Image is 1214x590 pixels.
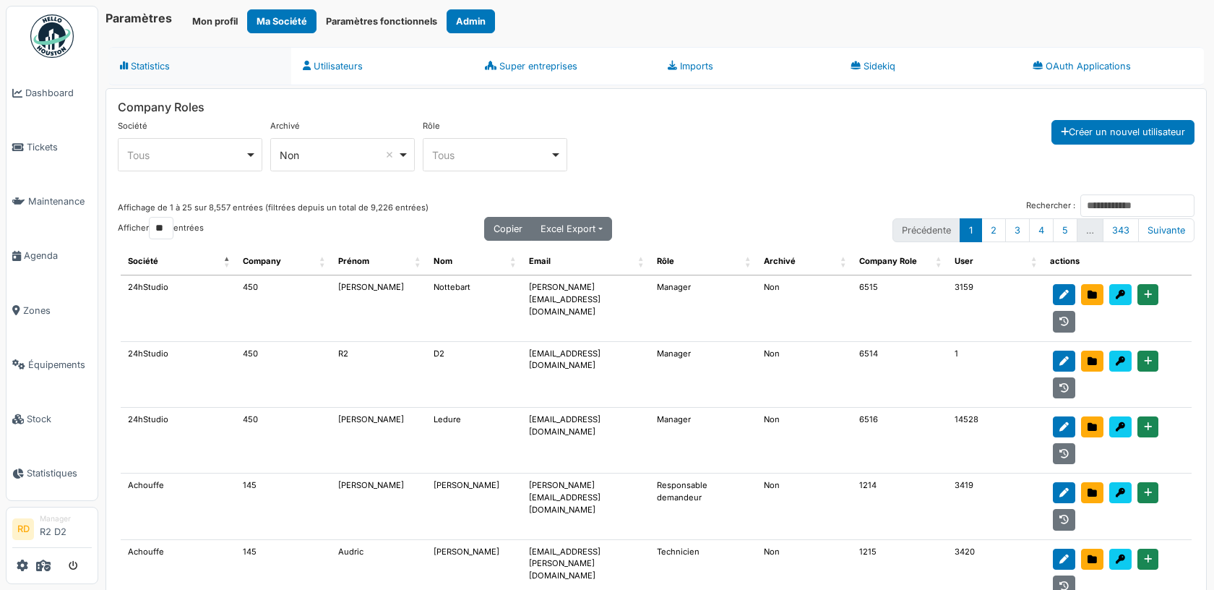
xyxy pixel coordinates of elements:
li: R2 D2 [40,513,92,544]
label: Rechercher : [1026,194,1194,217]
a: Maintenance [7,174,98,228]
button: Ma Société [247,9,317,33]
td: D2 [426,342,522,408]
th: Rôle : activer pour trier la colonne par ordre croissant [650,248,757,275]
a: Statistiques [7,446,98,500]
td: Manager [650,275,757,341]
td: 3159 [947,275,1043,341]
th: Company : activer pour trier la colonne par ordre croissant [236,248,331,275]
button: Paramètres fonctionnels [317,9,447,33]
select: Afficherentrées [149,217,173,239]
td: Responsable demandeur [650,474,757,539]
div: Send password reset instructions [1109,351,1132,372]
span: Statistiques [27,466,92,480]
td: 24hStudio [121,342,236,408]
div: Tous [127,147,245,163]
button: Mon profil [183,9,247,33]
a: Zones [7,283,98,338]
td: [PERSON_NAME] [331,474,426,539]
a: 3 [1005,218,1030,242]
td: 1 [947,342,1043,408]
a: OAuth Applications [1021,47,1204,85]
td: Ledure [426,408,522,474]
span: Tickets [27,140,92,154]
th: Société : activer pour trier la colonne par ordre décroissant [121,248,236,275]
td: [EMAIL_ADDRESS][DOMAIN_NAME] [522,342,650,408]
span: translation missing: fr.company.company_id [243,256,281,266]
div: Send password reset instructions [1109,416,1132,437]
a: Statistics [108,47,291,85]
td: R2 [331,342,426,408]
th: Archivé : activer pour trier la colonne par ordre croissant [757,248,852,275]
button: Excel Export [531,217,611,241]
td: [PERSON_NAME] [331,408,426,474]
label: Rôle [423,120,440,132]
td: Non [757,408,852,474]
td: 24hStudio [121,408,236,474]
td: [EMAIL_ADDRESS][DOMAIN_NAME] [522,408,650,474]
li: RD [12,518,34,540]
td: Achouffe [121,474,236,539]
button: Copier [484,217,532,241]
th: actions [1043,248,1192,275]
div: Send password reset instructions [1109,284,1132,305]
td: 24hStudio [121,275,236,341]
td: 6515 [852,275,947,341]
span: translation missing: fr.company_role.company_roles [118,100,205,114]
td: 6516 [852,408,947,474]
div: Send password reset instructions [1109,549,1132,570]
td: [PERSON_NAME][EMAIL_ADDRESS][DOMAIN_NAME] [522,474,650,539]
button: Créer un nouvel utilisateur [1051,120,1194,144]
a: Équipements [7,338,98,392]
span: Maintenance [28,194,92,208]
label: Afficher entrées [118,217,204,239]
a: 5 [1053,218,1077,242]
img: Badge_color-CXgf-gQk.svg [30,14,74,58]
span: Stock [27,412,92,426]
td: 450 [236,342,331,408]
button: Remove item: 'false' [382,147,397,162]
td: 14528 [947,408,1043,474]
td: [PERSON_NAME][EMAIL_ADDRESS][DOMAIN_NAME] [522,275,650,341]
td: Non [757,474,852,539]
span: Dashboard [25,86,92,100]
div: Affichage de 1 à 25 sur 8,557 entrées (filtrées depuis un total de 9,226 entrées) [118,194,429,217]
span: Équipements [28,358,92,372]
td: 450 [236,275,331,341]
a: Utilisateurs [291,47,474,85]
th: Prénom : activer pour trier la colonne par ordre croissant [331,248,426,275]
span: Excel Export [541,223,595,234]
a: Sidekiq [839,47,1022,85]
h6: Paramètres [106,12,172,25]
th: User : activer pour trier la colonne par ordre croissant [947,248,1043,275]
td: 450 [236,408,331,474]
div: Manager [40,513,92,524]
a: RD ManagerR2 D2 [12,513,92,548]
td: 6514 [852,342,947,408]
span: Zones [23,304,92,317]
button: Admin [447,9,495,33]
td: [PERSON_NAME] [426,474,522,539]
a: Imports [656,47,839,85]
th: Email : activer pour trier la colonne par ordre croissant [522,248,650,275]
label: Archivé [270,120,300,132]
div: Tous [432,147,550,163]
span: Copier [494,223,522,234]
input: Rechercher : [1080,194,1194,217]
a: 1 [960,218,982,242]
div: Send password reset instructions [1109,482,1132,503]
a: Suivante [1138,218,1194,242]
a: 2 [981,218,1006,242]
a: 343 [1103,218,1139,242]
th: Nom : activer pour trier la colonne par ordre croissant [426,248,522,275]
td: Non [757,342,852,408]
span: translation missing: fr.company_role.company_role_id [859,256,917,266]
a: Super entreprises [473,47,656,85]
td: 145 [236,474,331,539]
a: Tickets [7,120,98,174]
a: Dashboard [7,66,98,120]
